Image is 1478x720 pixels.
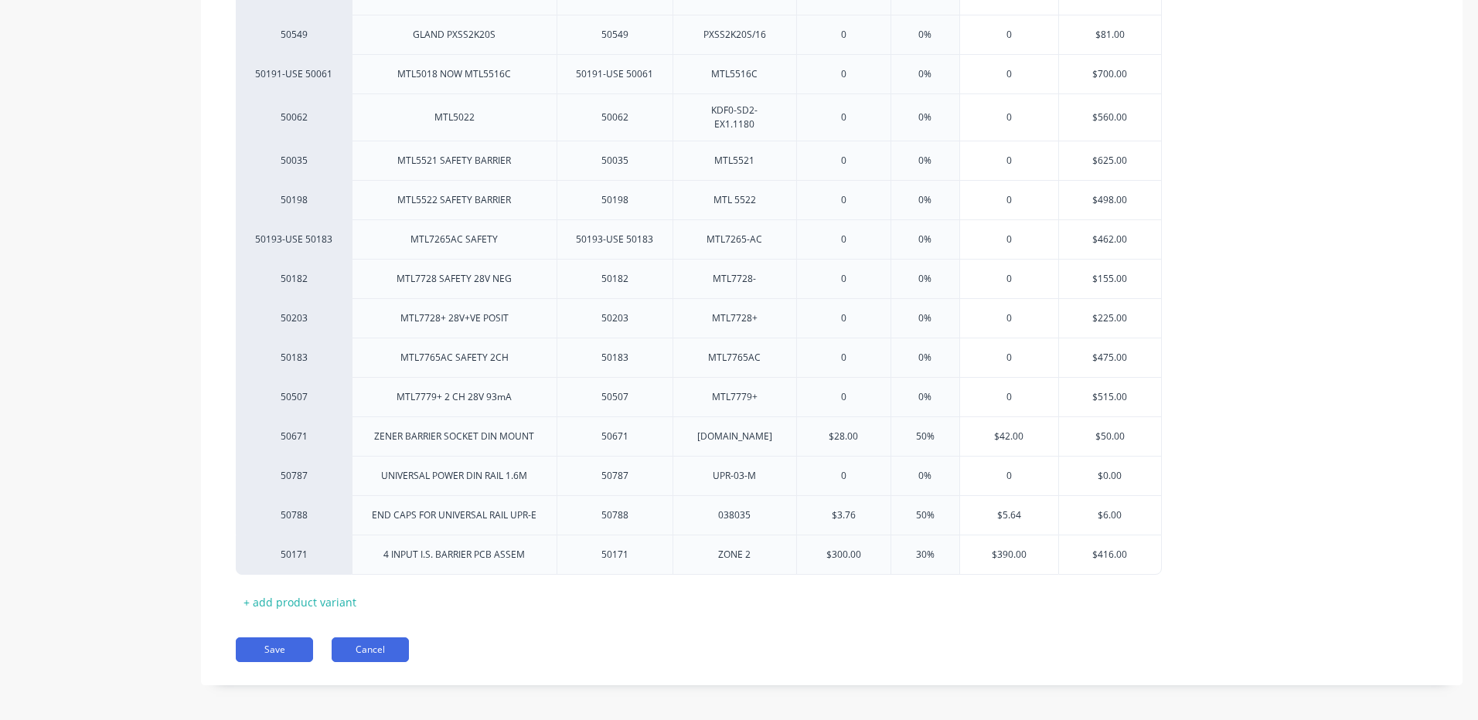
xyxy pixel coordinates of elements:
[887,457,964,495] div: 0%
[400,25,508,45] div: GLAND PXSS2K20S
[696,545,773,565] div: ZONE 2
[797,15,891,54] div: 0
[887,141,964,180] div: 0%
[385,151,523,171] div: MTL5521 SAFETY BARRIER
[251,548,336,562] div: 50171
[576,107,653,127] div: 50062
[797,220,891,259] div: 0
[332,637,409,662] button: Cancel
[960,141,1058,180] div: 0
[251,390,336,404] div: 50507
[1059,15,1162,54] div: $81.00
[1059,378,1162,416] div: $515.00
[797,417,891,456] div: $28.00
[236,416,1162,456] div: 50671ZENER BARRIER SOCKET DIN MOUNT50671[DOMAIN_NAME]$28.0050%$42.00$50.00
[960,98,1058,137] div: 0
[236,141,1162,180] div: 50035MTL5521 SAFETY BARRIER50035MTL552100%0$625.00
[696,308,773,328] div: MTL7728+
[797,457,891,495] div: 0
[696,269,773,289] div: MTL7728-
[398,229,510,250] div: MTL7265AC SAFETY
[679,100,791,134] div: KDF0-SD2-EX1.1180
[576,269,653,289] div: 50182
[564,64,666,84] div: 50191-USE 50061
[696,190,773,210] div: MTL 5522
[960,378,1058,416] div: 0
[236,15,1162,54] div: 50549GLAND PXSS2K20S50549PXSS2K20S/1600%0$81.00
[960,15,1058,54] div: 0
[251,469,336,483] div: 50787
[960,496,1058,535] div: $5.64
[576,25,653,45] div: 50549
[1059,220,1162,259] div: $462.00
[960,457,1058,495] div: 0
[236,535,1162,575] div: 501714 INPUT I.S. BARRIER PCB ASSEM50171ZONE 2$300.0030%$390.00$416.00
[251,154,336,168] div: 50035
[797,98,891,137] div: 0
[251,272,336,286] div: 50182
[887,338,964,377] div: 0%
[887,417,964,456] div: 50%
[576,505,653,525] div: 50788
[1059,141,1162,180] div: $625.00
[384,387,524,407] div: MTL7779+ 2 CH 28V 93mA
[236,54,1162,93] div: 50191-USE 50061MTL5018 NOW MTL5516C50191-USE 50061MTL5516C00%0$700.00
[797,496,891,535] div: $3.76
[797,141,891,180] div: 0
[236,298,1162,338] div: 50203MTL7728+ 28V+VE POSIT50203MTL7728+00%0$225.00
[696,387,773,407] div: MTL7779+
[251,311,336,325] div: 50203
[251,430,336,443] div: 50671
[960,260,1058,298] div: 0
[696,505,773,525] div: 038035
[576,308,653,328] div: 50203
[797,535,891,574] div: $300.00
[887,181,964,219] div: 0%
[797,181,891,219] div: 0
[362,426,547,447] div: ZENER BARRIER SOCKET DIN MOUNT
[1059,260,1162,298] div: $155.00
[887,260,964,298] div: 0%
[887,55,964,93] div: 0%
[385,64,523,84] div: MTL5018 NOW MTL5516C
[369,466,540,486] div: UNIVERSAL POWER DIN RAIL 1.6M
[691,25,778,45] div: PXSS2K20S/16
[371,545,537,565] div: 4 INPUT I.S. BARRIER PCB ASSEM
[797,55,891,93] div: 0
[694,229,775,250] div: MTL7265-AC
[887,299,964,338] div: 0%
[236,219,1162,259] div: 50193-USE 50183MTL7265AC SAFETY50193-USE 50183MTL7265-AC00%0$462.00
[564,229,666,250] div: 50193-USE 50183
[1059,496,1162,535] div: $6.00
[236,495,1162,535] div: 50788END CAPS FOR UNIVERSAL RAIL UPR-E50788038035$3.7650%$5.64$6.00
[251,28,336,42] div: 50549
[960,220,1058,259] div: 0
[236,180,1162,219] div: 50198MTL5522 SAFETY BARRIER50198MTL 552200%0$498.00
[960,55,1058,93] div: 0
[1059,338,1162,377] div: $475.00
[797,260,891,298] div: 0
[576,348,653,368] div: 50183
[797,299,891,338] div: 0
[359,505,549,525] div: END CAPS FOR UNIVERSAL RAIL UPR-E
[576,545,653,565] div: 50171
[1059,55,1162,93] div: $700.00
[960,299,1058,338] div: 0
[960,338,1058,377] div: 0
[1059,181,1162,219] div: $498.00
[236,259,1162,298] div: 50182MTL7728 SAFETY 28V NEG50182MTL7728-00%0$155.00
[251,67,336,81] div: 50191-USE 50061
[887,378,964,416] div: 0%
[1059,535,1162,574] div: $416.00
[388,348,521,368] div: MTL7765AC SAFETY 2CH
[236,590,364,614] div: + add product variant
[887,15,964,54] div: 0%
[960,417,1058,456] div: $42.00
[887,496,964,535] div: 50%
[251,233,336,246] div: 50193-USE 50183
[685,426,785,447] div: [DOMAIN_NAME]
[236,637,313,662] button: Save
[251,508,336,522] div: 50788
[1059,457,1162,495] div: $0.00
[696,466,773,486] div: UPR-03-M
